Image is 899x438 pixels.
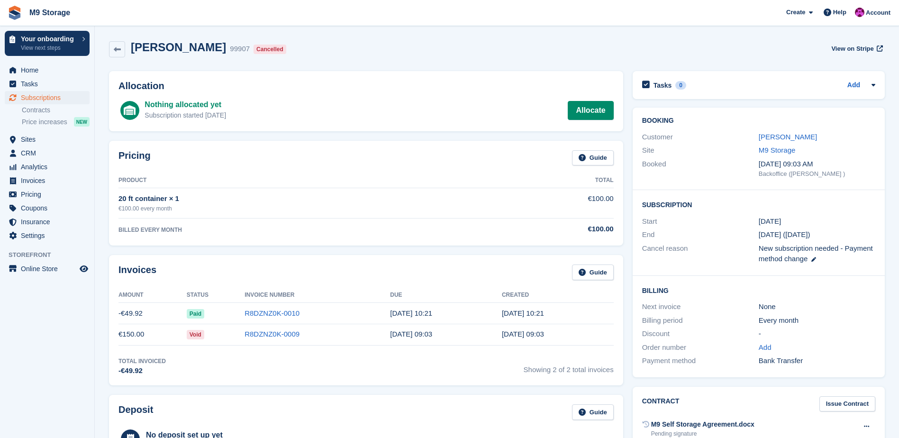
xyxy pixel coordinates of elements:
[245,288,390,303] th: Invoice Number
[118,324,187,345] td: €150.00
[118,288,187,303] th: Amount
[759,342,772,353] a: Add
[21,64,78,77] span: Home
[21,146,78,160] span: CRM
[759,328,875,339] div: -
[642,396,680,412] h2: Contract
[21,174,78,187] span: Invoices
[5,146,90,160] a: menu
[145,99,226,110] div: Nothing allocated yet
[245,309,300,317] a: R8DZNZ0K-0010
[572,150,614,166] a: Guide
[759,230,810,238] span: [DATE] ([DATE])
[187,330,204,339] span: Void
[642,216,759,227] div: Start
[21,133,78,146] span: Sites
[118,303,187,324] td: -€49.92
[5,160,90,173] a: menu
[819,396,875,412] a: Issue Contract
[21,160,78,173] span: Analytics
[642,159,759,179] div: Booked
[5,91,90,104] a: menu
[5,229,90,242] a: menu
[572,265,614,280] a: Guide
[21,77,78,91] span: Tasks
[651,420,754,429] div: M9 Self Storage Agreement.docx
[390,309,432,317] time: 2025-08-06 09:21:42 UTC
[759,244,873,263] span: New subscription needed - Payment method change
[866,8,890,18] span: Account
[642,356,759,366] div: Payment method
[786,8,805,17] span: Create
[21,229,78,242] span: Settings
[524,357,614,376] span: Showing 2 of 2 total invoices
[187,309,204,319] span: Paid
[118,404,153,420] h2: Deposit
[642,132,759,143] div: Customer
[26,5,74,20] a: M9 Storage
[5,262,90,275] a: menu
[642,145,759,156] div: Site
[502,288,614,303] th: Created
[642,328,759,339] div: Discount
[759,216,781,227] time: 2025-08-04 23:00:00 UTC
[502,309,544,317] time: 2025-08-05 09:21:42 UTC
[78,263,90,274] a: Preview store
[654,81,672,90] h2: Tasks
[759,159,875,170] div: [DATE] 09:03 AM
[118,150,151,166] h2: Pricing
[833,8,846,17] span: Help
[642,285,875,295] h2: Billing
[21,188,78,201] span: Pricing
[21,215,78,228] span: Insurance
[118,365,166,376] div: -€49.92
[642,229,759,240] div: End
[651,429,754,438] div: Pending signature
[759,169,875,179] div: Backoffice ([PERSON_NAME] )
[22,117,90,127] a: Price increases NEW
[568,101,613,120] a: Allocate
[145,110,226,120] div: Subscription started [DATE]
[759,301,875,312] div: None
[118,226,471,234] div: BILLED EVERY MONTH
[855,8,864,17] img: John Doyle
[21,201,78,215] span: Coupons
[759,133,817,141] a: [PERSON_NAME]
[21,44,77,52] p: View next steps
[759,356,875,366] div: Bank Transfer
[390,288,502,303] th: Due
[21,36,77,42] p: Your onboarding
[572,404,614,420] a: Guide
[390,330,432,338] time: 2025-08-06 08:03:10 UTC
[831,44,873,54] span: View on Stripe
[254,45,286,54] div: Cancelled
[9,250,94,260] span: Storefront
[5,133,90,146] a: menu
[245,330,300,338] a: R8DZNZ0K-0009
[471,224,614,235] div: €100.00
[642,342,759,353] div: Order number
[5,188,90,201] a: menu
[642,200,875,209] h2: Subscription
[759,315,875,326] div: Every month
[118,81,614,91] h2: Allocation
[642,243,759,265] div: Cancel reason
[471,188,614,218] td: €100.00
[8,6,22,20] img: stora-icon-8386f47178a22dfd0bd8f6a31ec36ba5ce8667c1dd55bd0f319d3a0aa187defe.svg
[5,174,90,187] a: menu
[5,64,90,77] a: menu
[847,80,860,91] a: Add
[74,117,90,127] div: NEW
[502,330,544,338] time: 2025-08-05 08:03:10 UTC
[131,41,226,54] h2: [PERSON_NAME]
[118,204,471,213] div: €100.00 every month
[5,77,90,91] a: menu
[759,146,796,154] a: M9 Storage
[5,215,90,228] a: menu
[675,81,686,90] div: 0
[5,201,90,215] a: menu
[827,41,885,56] a: View on Stripe
[642,117,875,125] h2: Booking
[471,173,614,188] th: Total
[22,106,90,115] a: Contracts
